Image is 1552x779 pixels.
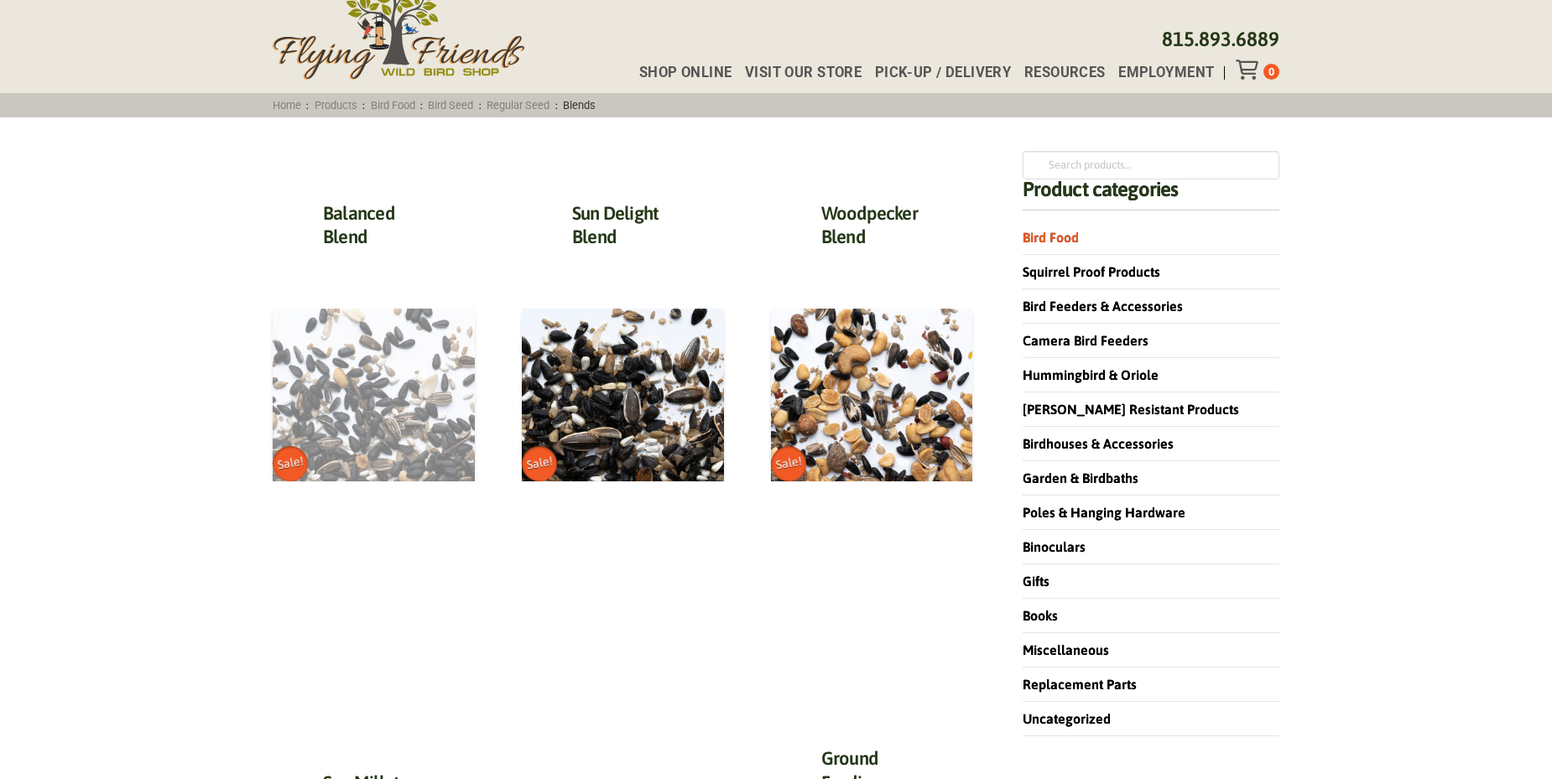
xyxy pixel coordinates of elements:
span: Visit Our Store [745,66,862,80]
a: [PERSON_NAME] Resistant Products [1023,402,1239,417]
a: Woodpecker Blend [821,202,918,248]
a: Home [268,99,307,112]
div: Toggle Off Canvas Content [1236,60,1263,80]
span: Sale! [518,444,560,485]
a: Products [309,99,362,112]
a: Bird Seed [423,99,479,112]
span: Blends [558,99,602,112]
a: Uncategorized [1023,711,1111,726]
a: Resources [1011,66,1105,80]
span: Pick-up / Delivery [875,66,1011,80]
a: Pick-up / Delivery [862,66,1011,80]
a: Balanced Blend [323,202,394,248]
a: Books [1023,608,1058,623]
a: Bird Feeders & Accessories [1023,299,1183,314]
a: Camera Bird Feeders [1023,333,1148,348]
a: Miscellaneous [1023,642,1109,657]
a: Replacement Parts [1023,677,1137,692]
span: Shop Online [639,66,732,80]
a: Gifts [1023,574,1049,589]
a: Bird Food [1023,230,1079,245]
a: Shop Online [626,66,732,80]
a: Sun Delight Blend [572,202,659,248]
a: Regular Seed [482,99,555,112]
a: Squirrel Proof Products [1023,264,1160,279]
a: 815.893.6889 [1162,28,1279,50]
a: Visit Our Store [732,66,862,80]
a: Bird Food [365,99,420,112]
a: Employment [1105,66,1214,80]
span: Employment [1118,66,1214,80]
a: Birdhouses & Accessories [1023,436,1174,451]
a: Hummingbird & Oriole [1023,367,1159,382]
span: Sale! [768,444,809,485]
input: Search products… [1023,151,1279,179]
a: Binoculars [1023,539,1086,554]
h4: Product categories [1023,179,1279,210]
span: : : : : : [268,99,602,112]
a: Garden & Birdbaths [1023,470,1138,486]
span: Sale! [270,444,311,485]
span: Resources [1024,66,1106,80]
a: Poles & Hanging Hardware [1023,505,1185,520]
span: 0 [1268,65,1274,78]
